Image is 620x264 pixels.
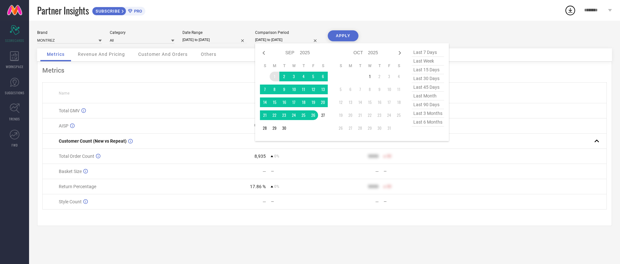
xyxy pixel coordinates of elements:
[328,30,358,41] button: APPLY
[308,72,318,81] td: Fri Sep 05 2025
[318,97,328,107] td: Sat Sep 20 2025
[336,85,346,94] td: Sun Oct 05 2025
[308,97,318,107] td: Fri Sep 19 2025
[387,154,391,158] span: 50
[346,63,355,68] th: Monday
[299,63,308,68] th: Thursday
[387,184,391,189] span: 50
[289,110,299,120] td: Wed Sep 24 2025
[274,184,279,189] span: 0%
[59,169,82,174] span: Basket Size
[132,9,142,14] span: PRO
[59,108,80,113] span: Total GMV
[260,85,270,94] td: Sun Sep 07 2025
[384,85,394,94] td: Fri Oct 10 2025
[6,64,24,69] span: WORKSPACE
[59,154,94,159] span: Total Order Count
[270,97,279,107] td: Mon Sep 15 2025
[308,63,318,68] th: Friday
[375,199,379,204] div: —
[279,85,289,94] td: Tue Sep 09 2025
[12,143,18,147] span: FWD
[412,100,444,109] span: last 90 days
[260,49,268,57] div: Previous month
[355,97,365,107] td: Tue Oct 14 2025
[368,154,378,159] div: 9999
[9,117,20,121] span: TRENDS
[564,5,576,16] div: Open download list
[365,110,375,120] td: Wed Oct 22 2025
[270,72,279,81] td: Mon Sep 01 2025
[412,48,444,57] span: last 7 days
[412,92,444,100] span: last month
[270,110,279,120] td: Mon Sep 22 2025
[270,123,279,133] td: Mon Sep 29 2025
[299,85,308,94] td: Thu Sep 11 2025
[412,83,444,92] span: last 45 days
[365,85,375,94] td: Wed Oct 08 2025
[263,199,266,204] div: —
[384,110,394,120] td: Fri Oct 24 2025
[355,123,365,133] td: Tue Oct 28 2025
[346,85,355,94] td: Mon Oct 06 2025
[250,184,266,189] div: 17.86 %
[375,123,384,133] td: Thu Oct 30 2025
[384,199,437,204] div: —
[396,49,404,57] div: Next month
[255,30,320,35] div: Comparison Period
[384,123,394,133] td: Fri Oct 31 2025
[394,85,404,94] td: Sat Oct 11 2025
[271,169,324,174] div: —
[365,72,375,81] td: Wed Oct 01 2025
[279,110,289,120] td: Tue Sep 23 2025
[346,97,355,107] td: Mon Oct 13 2025
[299,110,308,120] td: Thu Sep 25 2025
[289,85,299,94] td: Wed Sep 10 2025
[182,36,247,43] input: Select date range
[318,110,328,120] td: Sat Sep 27 2025
[394,63,404,68] th: Saturday
[78,52,125,57] span: Revenue And Pricing
[365,97,375,107] td: Wed Oct 15 2025
[355,63,365,68] th: Tuesday
[270,85,279,94] td: Mon Sep 08 2025
[254,123,266,128] div: ₹ 452
[270,63,279,68] th: Monday
[394,72,404,81] td: Sat Oct 04 2025
[336,97,346,107] td: Sun Oct 12 2025
[263,169,266,174] div: —
[318,72,328,81] td: Sat Sep 06 2025
[365,123,375,133] td: Wed Oct 29 2025
[279,123,289,133] td: Tue Sep 30 2025
[412,57,444,66] span: last week
[299,72,308,81] td: Thu Sep 04 2025
[289,72,299,81] td: Wed Sep 03 2025
[274,154,279,158] span: 0%
[92,9,122,14] span: SUBSCRIBE
[271,199,324,204] div: —
[375,63,384,68] th: Thursday
[260,110,270,120] td: Sun Sep 21 2025
[279,97,289,107] td: Tue Sep 16 2025
[5,38,24,43] span: SCORECARDS
[59,199,82,204] span: Style Count
[37,30,102,35] div: Brand
[279,72,289,81] td: Tue Sep 02 2025
[138,52,188,57] span: Customer And Orders
[375,85,384,94] td: Thu Oct 09 2025
[308,85,318,94] td: Fri Sep 12 2025
[5,90,25,95] span: SUGGESTIONS
[110,30,174,35] div: Category
[37,4,89,17] span: Partner Insights
[42,66,607,74] div: Metrics
[255,36,320,43] input: Select comparison period
[59,123,68,128] span: AISP
[318,63,328,68] th: Saturday
[412,66,444,74] span: last 15 days
[336,123,346,133] td: Sun Oct 26 2025
[375,110,384,120] td: Thu Oct 23 2025
[375,169,379,174] div: —
[394,97,404,107] td: Sat Oct 18 2025
[368,184,378,189] div: 9999
[365,63,375,68] th: Wednesday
